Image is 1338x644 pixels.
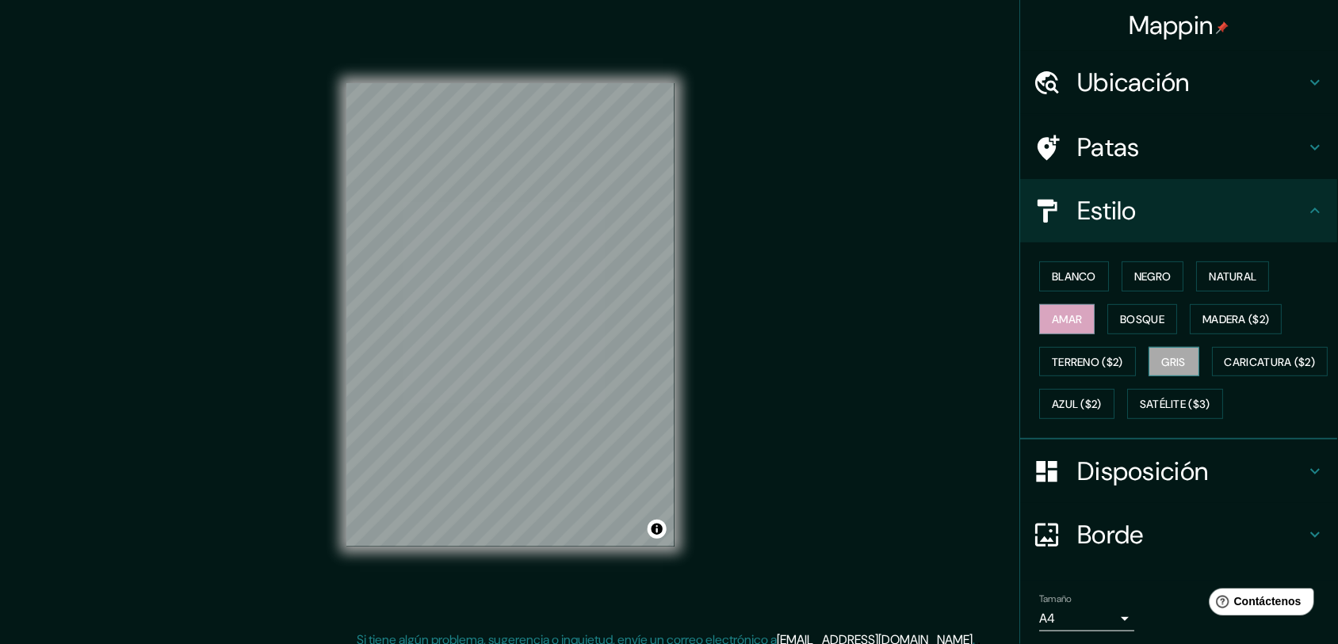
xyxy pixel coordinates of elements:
[1078,455,1209,488] font: Disposición
[1021,51,1338,114] div: Ubicación
[1040,347,1137,377] button: Terreno ($2)
[1078,131,1141,164] font: Patas
[1078,518,1145,551] font: Borde
[1121,312,1165,326] font: Bosque
[1040,610,1056,627] font: A4
[1053,312,1083,326] font: Amar
[1163,355,1187,369] font: Gris
[1040,261,1110,292] button: Blanco
[1128,389,1224,419] button: Satélite ($3)
[1213,347,1329,377] button: Caricatura ($2)
[1053,398,1103,412] font: Azul ($2)
[1078,66,1191,99] font: Ubicación
[1141,398,1211,412] font: Satélite ($3)
[346,83,675,547] canvas: Mapa
[1225,355,1317,369] font: Caricatura ($2)
[648,520,667,539] button: Activar o desactivar atribución
[1210,269,1257,284] font: Natural
[1040,304,1095,334] button: Amar
[1149,347,1200,377] button: Gris
[1021,503,1338,566] div: Borde
[1040,389,1115,419] button: Azul ($2)
[1053,355,1124,369] font: Terreno ($2)
[1021,179,1338,242] div: Estilo
[1040,606,1135,631] div: A4
[1197,582,1321,627] iframe: Lanzador de widgets de ayuda
[1135,269,1172,284] font: Negro
[1078,194,1137,227] font: Estilo
[1053,269,1097,284] font: Blanco
[1021,440,1338,503] div: Disposición
[1130,9,1214,42] font: Mappin
[1191,304,1283,334] button: Madera ($2)
[1122,261,1185,292] button: Negro
[1203,312,1270,326] font: Madera ($2)
[1217,21,1229,34] img: pin-icon.png
[1197,261,1270,292] button: Natural
[1021,116,1338,179] div: Patas
[1108,304,1178,334] button: Bosque
[1040,593,1072,605] font: Tamaño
